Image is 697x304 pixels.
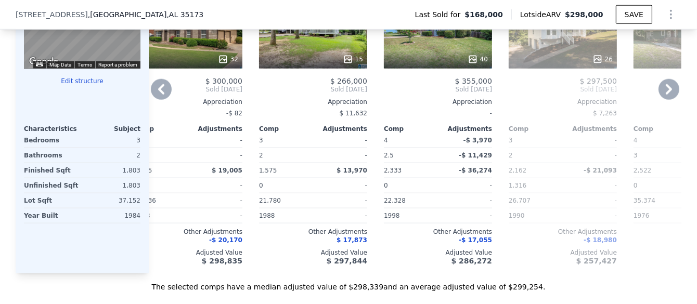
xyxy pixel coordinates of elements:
[88,9,203,20] span: , [GEOGRAPHIC_DATA]
[49,61,71,69] button: Map Data
[509,167,526,174] span: 2,162
[190,178,242,193] div: -
[24,193,80,208] div: Lot Sqft
[313,125,367,133] div: Adjustments
[509,208,561,223] div: 1990
[616,5,652,24] button: SAVE
[440,178,492,193] div: -
[509,98,617,106] div: Appreciation
[134,125,188,133] div: Comp
[24,178,80,193] div: Unfinished Sqft
[190,148,242,163] div: -
[134,98,242,106] div: Appreciation
[584,167,617,174] span: -$ 21,093
[634,208,686,223] div: 1976
[24,125,82,133] div: Characteristics
[634,182,638,189] span: 0
[84,133,140,148] div: 3
[384,98,492,106] div: Appreciation
[384,197,406,204] span: 22,328
[36,62,43,67] button: Keyboard shortcuts
[259,182,263,189] span: 0
[259,125,313,133] div: Comp
[576,257,617,265] span: $ 257,427
[565,10,603,19] span: $298,000
[459,167,492,174] span: -$ 36,274
[464,9,503,20] span: $168,000
[84,193,140,208] div: 37,152
[459,152,492,159] span: -$ 11,429
[259,248,367,257] div: Adjusted Value
[98,62,137,68] a: Report a problem
[634,125,688,133] div: Comp
[190,208,242,223] div: -
[315,148,367,163] div: -
[634,148,686,163] div: 3
[584,236,617,244] span: -$ 18,980
[451,257,492,265] span: $ 286,272
[24,208,80,223] div: Year Built
[27,55,61,69] img: Google
[205,77,242,85] span: $ 300,000
[27,55,61,69] a: Open this area in Google Maps (opens a new window)
[327,257,367,265] span: $ 297,844
[384,85,492,94] span: Sold [DATE]
[563,125,617,133] div: Adjustments
[315,193,367,208] div: -
[166,10,203,19] span: , AL 35173
[315,133,367,148] div: -
[218,54,238,64] div: 32
[384,167,402,174] span: 2,333
[340,110,367,117] span: $ 11,632
[134,208,186,223] div: 1998
[468,54,488,64] div: 40
[259,137,263,144] span: 3
[509,248,617,257] div: Adjusted Value
[565,148,617,163] div: -
[520,9,565,20] span: Lotside ARV
[24,163,80,178] div: Finished Sqft
[509,148,561,163] div: 2
[24,148,80,163] div: Bathrooms
[84,208,140,223] div: 1984
[259,98,367,106] div: Appreciation
[212,167,242,174] span: $ 19,005
[509,182,526,189] span: 1,316
[337,236,367,244] span: $ 17,873
[24,77,140,85] button: Edit structure
[384,228,492,236] div: Other Adjustments
[438,125,492,133] div: Adjustments
[440,193,492,208] div: -
[661,4,681,25] button: Show Options
[463,137,492,144] span: -$ 3,970
[634,137,638,144] span: 4
[78,62,92,68] a: Terms (opens in new tab)
[259,208,311,223] div: 1988
[259,148,311,163] div: 2
[509,85,617,94] span: Sold [DATE]
[634,197,655,204] span: 35,374
[84,178,140,193] div: 1,803
[384,148,436,163] div: 2.5
[384,106,492,121] div: -
[259,167,277,174] span: 1,575
[259,85,367,94] span: Sold [DATE]
[509,125,563,133] div: Comp
[84,163,140,178] div: 1,803
[440,208,492,223] div: -
[509,228,617,236] div: Other Adjustments
[384,125,438,133] div: Comp
[134,148,186,163] div: 2
[455,77,492,85] span: $ 355,000
[16,273,681,292] div: The selected comps have a median adjusted value of $298,339 and an average adjusted value of $299...
[580,77,617,85] span: $ 297,500
[565,193,617,208] div: -
[415,9,465,20] span: Last Sold for
[24,133,80,148] div: Bedrooms
[202,257,242,265] span: $ 298,835
[634,167,651,174] span: 2,522
[337,167,367,174] span: $ 13,970
[209,236,242,244] span: -$ 20,170
[82,125,140,133] div: Subject
[384,208,436,223] div: 1998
